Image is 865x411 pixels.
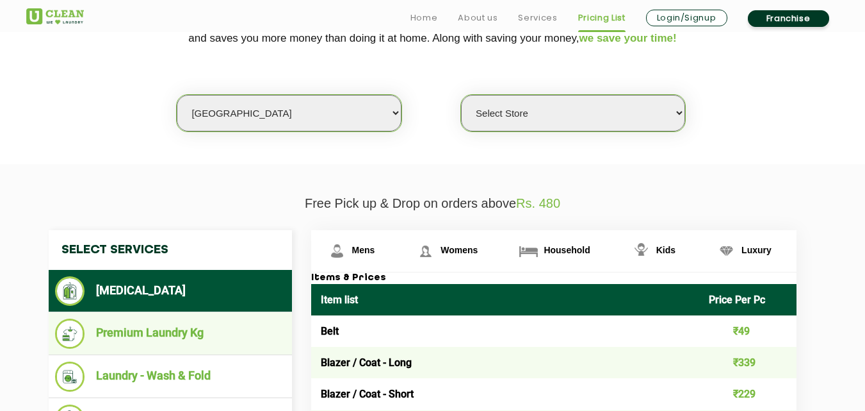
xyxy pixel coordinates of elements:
li: Premium Laundry Kg [55,319,286,349]
a: Services [518,10,557,26]
img: Premium Laundry Kg [55,319,85,349]
td: ₹339 [699,347,796,378]
td: ₹229 [699,378,796,410]
span: Luxury [741,245,772,255]
td: ₹49 [699,315,796,347]
th: Item list [311,284,700,315]
img: UClean Laundry and Dry Cleaning [26,8,84,24]
img: Household [517,240,540,262]
a: Franchise [748,10,829,27]
img: Laundry - Wash & Fold [55,362,85,392]
p: Free Pick up & Drop on orders above [26,196,839,211]
span: Mens [352,245,375,255]
li: Laundry - Wash & Fold [55,362,286,392]
a: About us [458,10,497,26]
span: we save your time! [579,32,677,44]
td: Blazer / Coat - Short [311,378,700,410]
span: Kids [656,245,675,255]
a: Login/Signup [646,10,727,26]
img: Womens [414,240,437,262]
span: Rs. 480 [516,196,560,210]
img: Kids [630,240,652,262]
h3: Items & Prices [311,273,796,284]
td: Blazer / Coat - Long [311,347,700,378]
img: Luxury [715,240,738,262]
a: Home [410,10,438,26]
a: Pricing List [578,10,626,26]
li: [MEDICAL_DATA] [55,276,286,306]
td: Belt [311,315,700,347]
img: Dry Cleaning [55,276,85,306]
h4: Select Services [49,230,292,270]
th: Price Per Pc [699,284,796,315]
span: Household [544,245,590,255]
span: Womens [441,245,478,255]
img: Mens [326,240,348,262]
